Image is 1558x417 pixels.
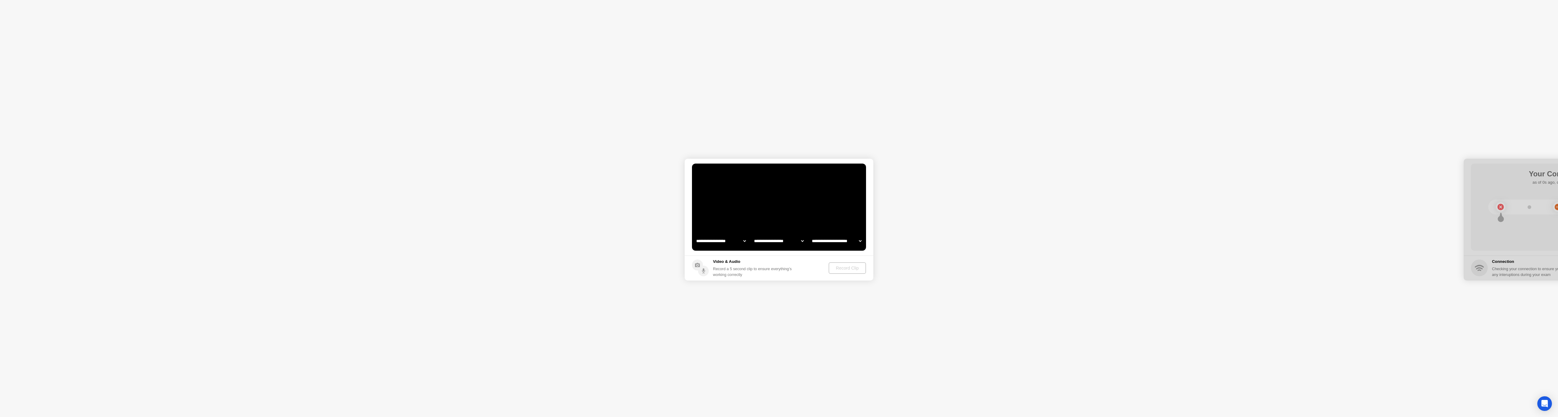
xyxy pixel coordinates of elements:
div: Open Intercom Messenger [1537,396,1552,411]
h5: Video & Audio [713,259,794,265]
select: Available microphones [811,235,863,247]
select: Available cameras [695,235,747,247]
div: Record a 5 second clip to ensure everything’s working correctly [713,266,794,277]
button: Record Clip [829,262,866,274]
div: Record Clip [831,266,864,270]
select: Available speakers [753,235,805,247]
